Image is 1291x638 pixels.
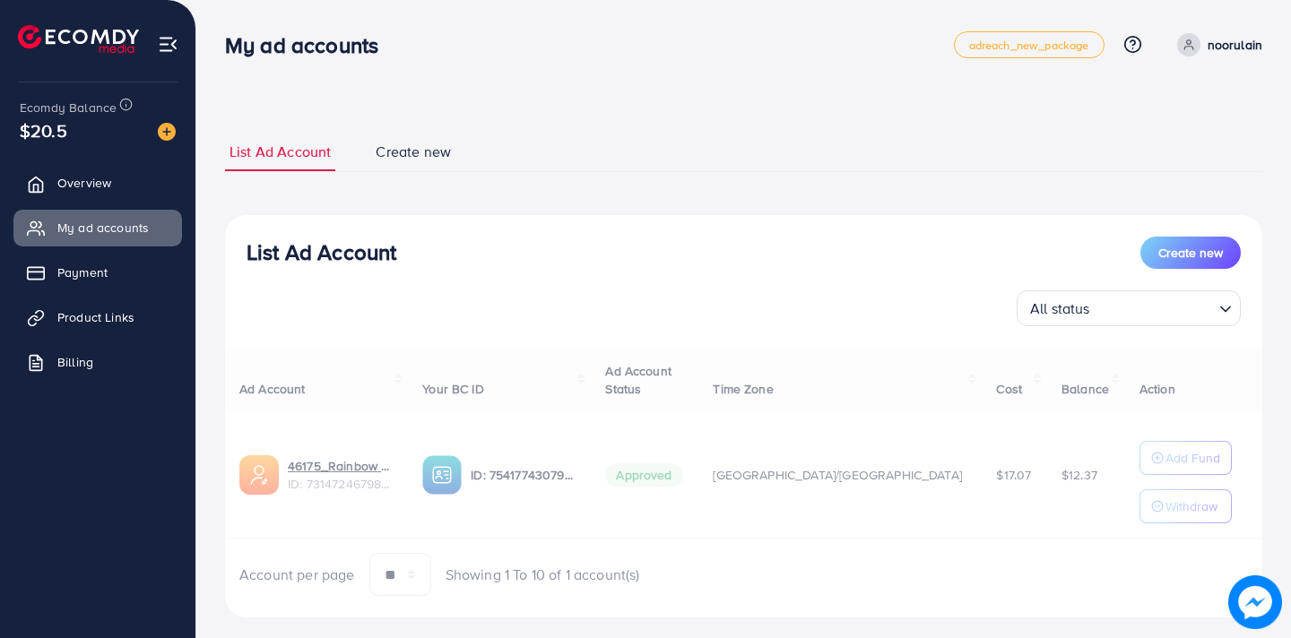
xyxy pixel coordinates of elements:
[1158,244,1223,262] span: Create new
[954,31,1105,58] a: adreach_new_package
[158,123,176,141] img: image
[57,219,149,237] span: My ad accounts
[247,239,396,265] h3: List Ad Account
[13,210,182,246] a: My ad accounts
[1096,292,1212,322] input: Search for option
[1234,581,1277,624] img: image
[969,39,1089,51] span: adreach_new_package
[1027,296,1094,322] span: All status
[13,344,182,380] a: Billing
[1140,237,1241,269] button: Create new
[18,25,139,53] img: logo
[20,99,117,116] span: Ecomdy Balance
[57,174,111,192] span: Overview
[13,299,182,335] a: Product Links
[225,32,393,58] h3: My ad accounts
[1208,34,1262,56] p: noorulain
[13,254,182,290] a: Payment
[1017,290,1241,326] div: Search for option
[158,34,178,55] img: menu
[20,117,67,143] span: $20.5
[57,353,93,371] span: Billing
[1170,33,1262,56] a: noorulain
[376,142,451,162] span: Create new
[57,308,134,326] span: Product Links
[230,142,331,162] span: List Ad Account
[57,263,108,281] span: Payment
[13,165,182,201] a: Overview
